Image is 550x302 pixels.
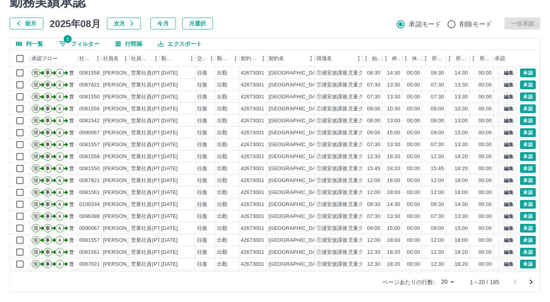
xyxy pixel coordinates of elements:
button: メニュー [206,53,218,65]
div: 08:00 [431,105,444,113]
text: 営 [69,94,74,100]
div: 42673001 [241,141,264,149]
button: 編集 [500,128,517,137]
text: 現 [33,118,38,124]
div: 承認フロー [30,50,78,67]
div: 所定開始 [422,50,446,67]
button: 編集 [500,236,517,245]
div: 0081561 [79,189,100,196]
div: 休憩 [402,50,422,67]
div: ①浦安放課後児童クラブ [316,93,374,101]
div: 20 [438,276,457,288]
div: 42673001 [241,69,264,77]
div: [DATE] [161,141,178,149]
button: 承認 [520,104,536,113]
div: 承認 [495,50,505,67]
div: 00:00 [479,177,492,184]
div: [PERSON_NAME] [103,153,146,161]
div: 営業社員(PT契約) [131,165,173,173]
div: [PERSON_NAME] [103,141,146,149]
div: 営業社員(PT契約) [131,177,173,184]
div: 10:30 [455,105,468,113]
div: ①浦安放課後児童クラブ [316,69,374,77]
span: 削除モード [460,20,492,29]
div: ①浦安放課後児童クラブ [316,165,374,173]
button: フィルター表示 [53,38,106,50]
button: 列選択 [10,38,49,50]
div: 13:30 [455,93,468,101]
text: 事 [45,118,50,124]
text: 現 [33,178,38,183]
div: 営業社員(PT契約) [131,141,173,149]
button: メニュー [120,53,132,65]
div: 往復 [197,153,207,161]
div: 12:30 [367,153,380,161]
button: 承認 [520,188,536,197]
text: Ａ [57,82,62,88]
button: メニュー [230,53,242,65]
button: 承認 [520,176,536,185]
div: 00:00 [407,105,420,113]
div: [DATE] [161,165,178,173]
button: 承認 [520,80,536,89]
div: ①浦安放課後児童クラブ [316,117,374,125]
div: 0081542 [79,117,100,125]
div: 00:00 [407,189,420,196]
text: 営 [69,154,74,159]
div: [DATE] [161,129,178,137]
div: 所定休憩 [470,50,494,67]
div: 契約名 [267,50,315,67]
div: 00:00 [479,117,492,125]
button: 行間隔 [109,38,148,50]
div: 始業 [363,50,382,67]
div: ①浦安放課後児童クラブ [316,153,374,161]
div: 00:00 [407,129,420,137]
div: 42673001 [241,105,264,113]
button: ソート [175,53,186,64]
div: 12:00 [367,177,380,184]
text: 事 [45,94,50,100]
div: 15:45 [367,165,380,173]
div: [PERSON_NAME] [103,81,146,89]
div: ①浦安放課後児童クラブ [316,189,374,196]
button: 承認 [520,248,536,257]
div: 42673001 [241,81,264,89]
div: 42673001 [241,165,264,173]
div: 0081556 [79,105,100,113]
div: 営業社員(PT契約) [131,129,173,137]
div: 09:00 [431,129,444,137]
text: 事 [45,190,50,195]
div: 契約コード [241,50,257,67]
div: 承認フロー [31,50,58,67]
text: 事 [45,154,50,159]
div: 18:20 [455,153,468,161]
button: 編集 [500,224,517,233]
div: 勤務日 [160,50,195,67]
div: 42673001 [241,177,264,184]
div: [GEOGRAPHIC_DATA] [269,165,324,173]
button: メニュー [305,53,317,65]
div: 18:00 [455,189,468,196]
div: 00:00 [479,129,492,137]
button: 編集 [500,212,517,221]
div: 出勤 [217,93,227,101]
text: 営 [69,82,74,88]
text: 現 [33,106,38,112]
div: 社員名 [103,50,119,67]
div: 09:00 [367,129,380,137]
button: メニュー [353,53,365,65]
div: [DATE] [161,69,178,77]
div: 往復 [197,117,207,125]
button: 編集 [500,200,517,209]
div: 往復 [197,177,207,184]
text: 事 [45,178,50,183]
div: 15:00 [455,129,468,137]
div: 社員区分 [129,50,160,67]
div: 18:00 [387,189,400,196]
div: 往復 [197,165,207,173]
div: [GEOGRAPHIC_DATA] [269,189,324,196]
div: [GEOGRAPHIC_DATA] [269,93,324,101]
div: 13:00 [387,117,400,125]
text: 営 [69,70,74,76]
button: 承認 [520,152,536,161]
